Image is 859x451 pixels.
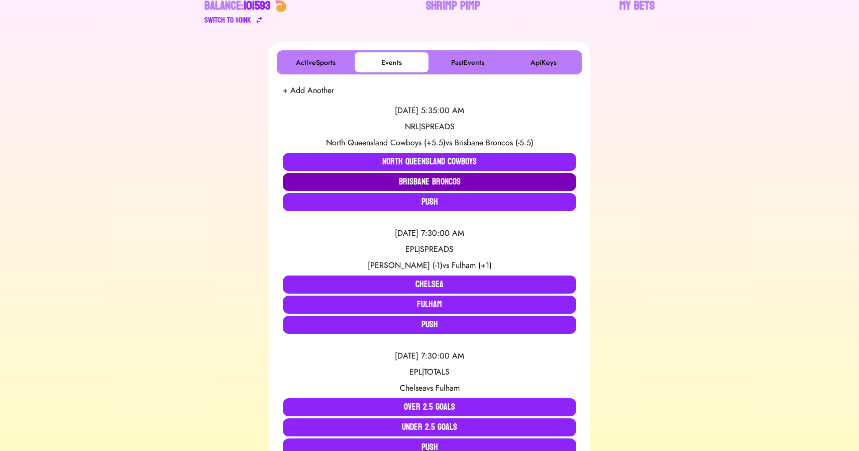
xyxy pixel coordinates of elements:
div: vs [283,137,576,149]
button: Brisbane Broncos [283,173,576,191]
button: Events [355,52,428,72]
div: vs [283,259,576,272]
span: North Queensland Cowboys (+5.5) [326,137,446,148]
button: + Add Another [283,84,334,97]
button: North Queensland Cowboys [283,153,576,171]
button: ApiKeys [506,52,580,72]
div: NRL | SPREADS [283,121,576,133]
button: ActiveSports [279,52,353,72]
button: Push [283,193,576,211]
button: Under 2.5 Goals [283,418,576,436]
div: EPL | TOTALS [283,366,576,378]
button: Push [283,316,576,334]
div: Switch to $ OINK [204,14,251,26]
button: PastEvents [431,52,504,72]
div: vs [283,382,576,394]
button: Over 2.5 Goals [283,398,576,416]
span: Chelsea [400,382,426,394]
div: EPL | SPREADS [283,243,576,255]
span: [PERSON_NAME] (-1) [368,259,443,271]
div: [DATE] 7:30:00 AM [283,350,576,362]
span: Fulham (+1) [452,259,492,271]
div: [DATE] 7:30:00 AM [283,227,576,239]
span: Brisbane Broncos (-5.5) [455,137,533,148]
div: [DATE] 5:35:00 AM [283,105,576,117]
button: Chelsea [283,276,576,294]
span: Fulham [436,382,460,394]
button: Fulham [283,296,576,314]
